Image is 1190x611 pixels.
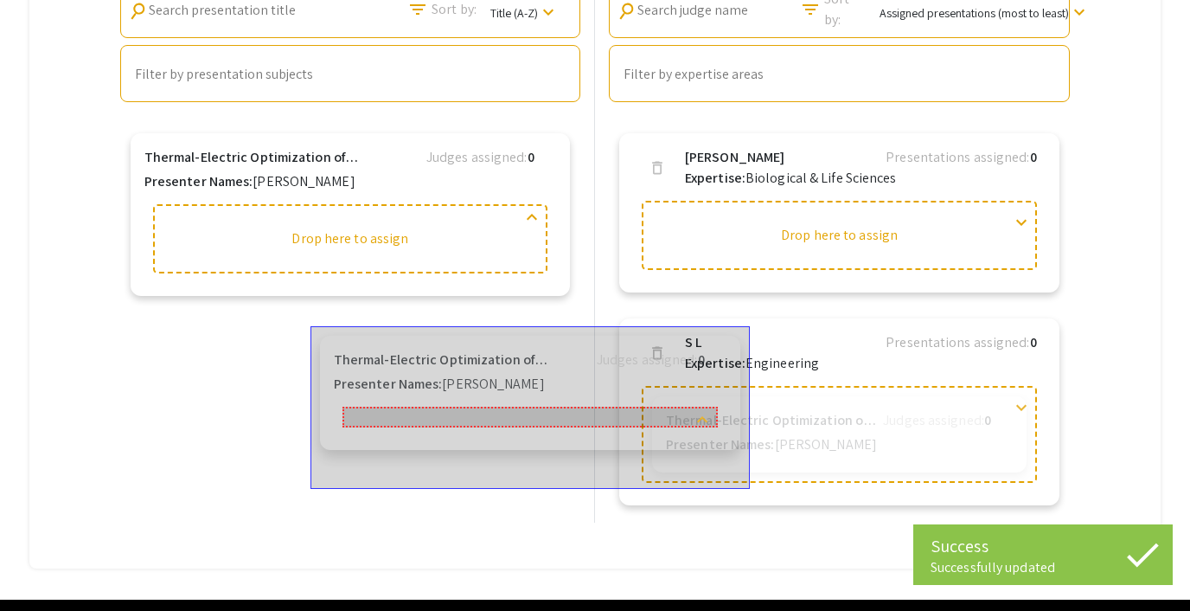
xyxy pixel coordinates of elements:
b: 0 [1030,148,1037,166]
span: Assigned presentations (most to least) [880,4,1069,20]
p: Biological & Life Sciences [685,168,897,189]
b: 0 [528,148,534,166]
span: Judges assigned: [597,351,698,369]
b: Thermal-Electric Optimization of Piezoelectric Nanotubes for Self-Healing Structural Systems [666,410,876,431]
span: Presentations assigned: [886,148,1029,166]
b: Thermal-Electric Optimization of Piezoelectric Nanotubes for Self-Healing Structural Systems [144,147,419,168]
span: Title (A-Z) [490,4,538,20]
b: Thermal-Electric Optimization of Piezoelectric Nanotubes for Self-Healing Structural Systems [334,350,590,370]
span: Presentations assigned: [886,333,1029,351]
p: [PERSON_NAME] [666,434,877,455]
b: 0 [1030,333,1037,351]
b: Expertise: [685,169,745,187]
iframe: Chat [13,533,74,598]
span: expand_more [1011,212,1032,233]
p: Engineering [685,353,819,374]
mat-chip-list: Auto complete [135,63,566,86]
p: [PERSON_NAME] [334,374,545,395]
p: [PERSON_NAME] [144,171,355,192]
b: 0 [984,411,991,429]
span: delete [649,159,666,177]
span: expand_less [521,207,542,228]
div: Success [931,533,1155,559]
mat-chip-list: Auto complete [624,63,1055,86]
mat-icon: keyboard_arrow_down [538,2,559,23]
mat-icon: keyboard_arrow_down [1069,2,1090,23]
b: 0 [698,351,705,369]
span: Judges assigned: [883,411,984,429]
b: Presenter Names: [334,375,443,393]
b: [PERSON_NAME] [685,147,784,168]
span: expand_less [692,409,713,430]
b: Presenter Names: [144,172,253,190]
button: delete [640,151,675,185]
div: Successfully updated [931,559,1155,576]
span: Judges assigned: [426,148,528,166]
